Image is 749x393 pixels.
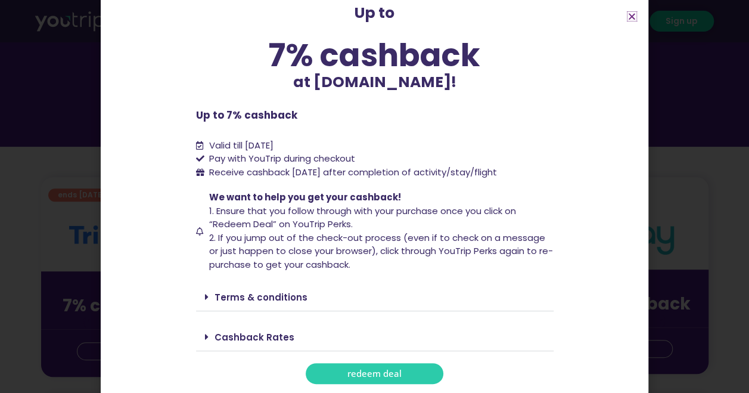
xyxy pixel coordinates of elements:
[209,191,401,203] span: We want to help you get your cashback!
[196,39,554,71] div: 7% cashback
[196,2,554,24] p: Up to
[196,71,554,94] p: at [DOMAIN_NAME]!
[215,291,307,304] a: Terms & conditions
[196,283,554,311] div: Terms & conditions
[206,152,355,166] span: Pay with YouTrip during checkout
[209,231,553,271] span: 2. If you jump out of the check-out process (even if to check on a message or just happen to clos...
[627,12,636,21] a: Close
[209,205,516,231] span: 1. Ensure that you follow through with your purchase once you click on “Redeem Deal” on YouTrip P...
[209,139,274,151] span: Valid till [DATE]
[306,363,443,384] a: redeem deal
[209,166,497,178] span: Receive cashback [DATE] after completion of activity/stay/flight
[347,369,402,378] span: redeem deal
[196,108,297,122] b: Up to 7% cashback
[196,323,554,351] div: Cashback Rates
[215,331,294,344] a: Cashback Rates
